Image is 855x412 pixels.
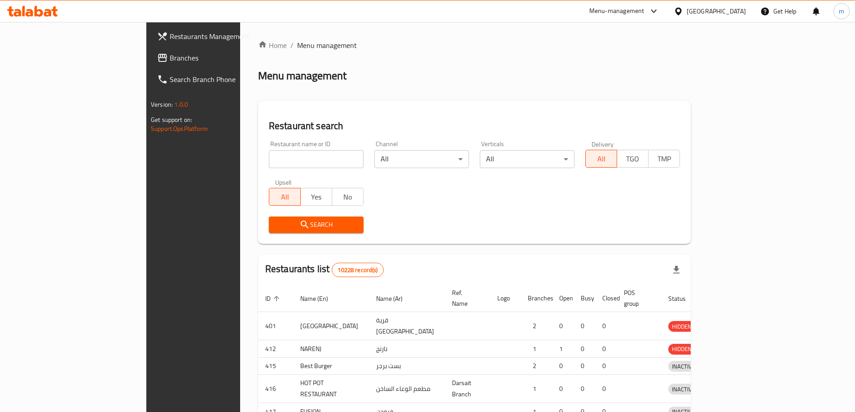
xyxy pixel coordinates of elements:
[666,259,687,281] div: Export file
[300,188,332,206] button: Yes
[521,340,552,358] td: 1
[574,285,595,312] th: Busy
[521,285,552,312] th: Branches
[150,26,289,47] a: Restaurants Management
[376,293,414,304] span: Name (Ar)
[304,191,329,204] span: Yes
[552,312,574,340] td: 0
[552,285,574,312] th: Open
[668,384,699,395] span: INACTIVE
[170,31,282,42] span: Restaurants Management
[624,287,650,309] span: POS group
[592,141,614,147] label: Delivery
[595,285,617,312] th: Closed
[273,191,297,204] span: All
[151,123,208,134] a: Support.OpsPlatform
[150,47,289,69] a: Branches
[521,375,552,403] td: 1
[374,150,469,168] div: All
[574,375,595,403] td: 0
[574,340,595,358] td: 0
[269,150,364,168] input: Search for restaurant name or ID..
[668,321,695,332] span: HIDDEN
[574,357,595,375] td: 0
[293,340,369,358] td: NARENJ
[150,69,289,90] a: Search Branch Phone
[332,263,383,277] div: Total records count
[151,114,192,126] span: Get support on:
[521,312,552,340] td: 2
[839,6,844,16] span: m
[668,384,699,395] div: INACTIVE
[293,312,369,340] td: [GEOGRAPHIC_DATA]
[174,99,188,110] span: 1.0.0
[369,375,445,403] td: مطعم الوعاء الساخن
[293,357,369,375] td: Best Burger
[369,357,445,375] td: بست برجر
[151,99,173,110] span: Version:
[552,357,574,375] td: 0
[668,344,695,354] span: HIDDEN
[585,150,617,168] button: All
[617,150,649,168] button: TGO
[445,375,490,403] td: Darsait Branch
[369,312,445,340] td: قرية [GEOGRAPHIC_DATA]
[668,361,699,372] div: INACTIVE
[170,74,282,85] span: Search Branch Phone
[668,293,697,304] span: Status
[589,6,645,17] div: Menu-management
[595,312,617,340] td: 0
[480,150,574,168] div: All
[595,357,617,375] td: 0
[258,69,346,83] h2: Menu management
[269,119,680,133] h2: Restaurant search
[490,285,521,312] th: Logo
[668,321,695,332] div: HIDDEN
[293,375,369,403] td: HOT POT RESTAURANT
[258,40,691,51] nav: breadcrumb
[269,217,364,233] button: Search
[668,361,699,372] span: INACTIVE
[265,262,384,277] h2: Restaurants list
[652,152,676,165] span: TMP
[332,188,364,206] button: No
[687,6,746,16] div: [GEOGRAPHIC_DATA]
[297,40,357,51] span: Menu management
[552,340,574,358] td: 1
[269,188,301,206] button: All
[589,152,614,165] span: All
[332,266,383,274] span: 10228 record(s)
[300,293,340,304] span: Name (En)
[265,293,282,304] span: ID
[574,312,595,340] td: 0
[336,191,360,204] span: No
[552,375,574,403] td: 0
[621,152,645,165] span: TGO
[276,219,356,230] span: Search
[595,375,617,403] td: 0
[275,179,292,185] label: Upsell
[170,52,282,63] span: Branches
[521,357,552,375] td: 2
[648,150,680,168] button: TMP
[595,340,617,358] td: 0
[290,40,294,51] li: /
[452,287,479,309] span: Ref. Name
[369,340,445,358] td: نارنج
